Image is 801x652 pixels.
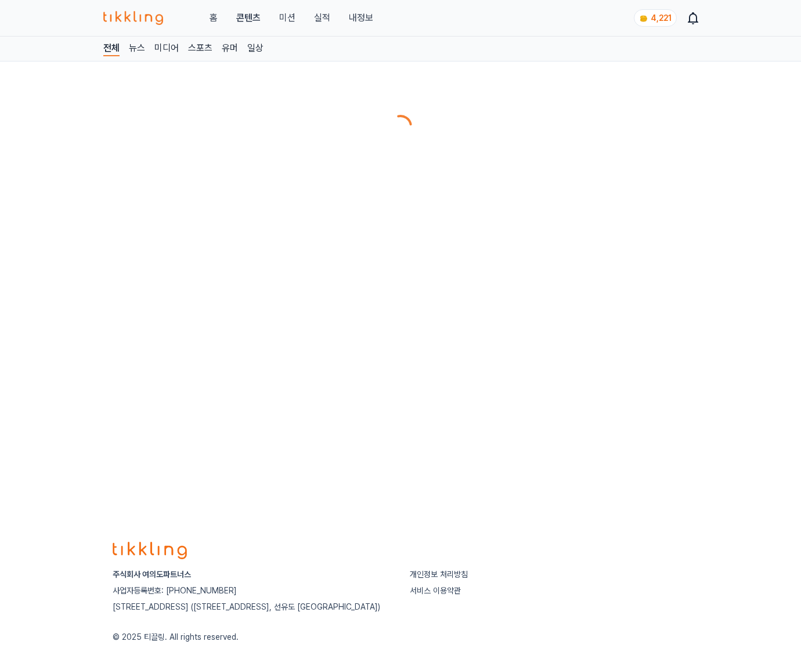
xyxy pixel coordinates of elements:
img: coin [639,14,648,23]
a: 뉴스 [129,41,145,56]
a: 전체 [103,41,120,56]
p: [STREET_ADDRESS] ([STREET_ADDRESS], 선유도 [GEOGRAPHIC_DATA]) [113,601,391,613]
a: 서비스 이용약관 [410,586,461,595]
p: 사업자등록번호: [PHONE_NUMBER] [113,585,391,596]
a: 미디어 [154,41,179,56]
button: 미션 [279,11,295,25]
img: 티끌링 [103,11,163,25]
a: coin 4,221 [634,9,674,27]
p: 주식회사 여의도파트너스 [113,568,391,580]
span: 4,221 [651,13,672,23]
a: 개인정보 처리방침 [410,570,468,579]
img: logo [113,542,187,559]
a: 내정보 [349,11,373,25]
p: © 2025 티끌링. All rights reserved. [113,631,688,643]
a: 스포츠 [188,41,212,56]
a: 유머 [222,41,238,56]
a: 홈 [210,11,218,25]
a: 콘텐츠 [236,11,261,25]
a: 일상 [247,41,264,56]
a: 실적 [314,11,330,25]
